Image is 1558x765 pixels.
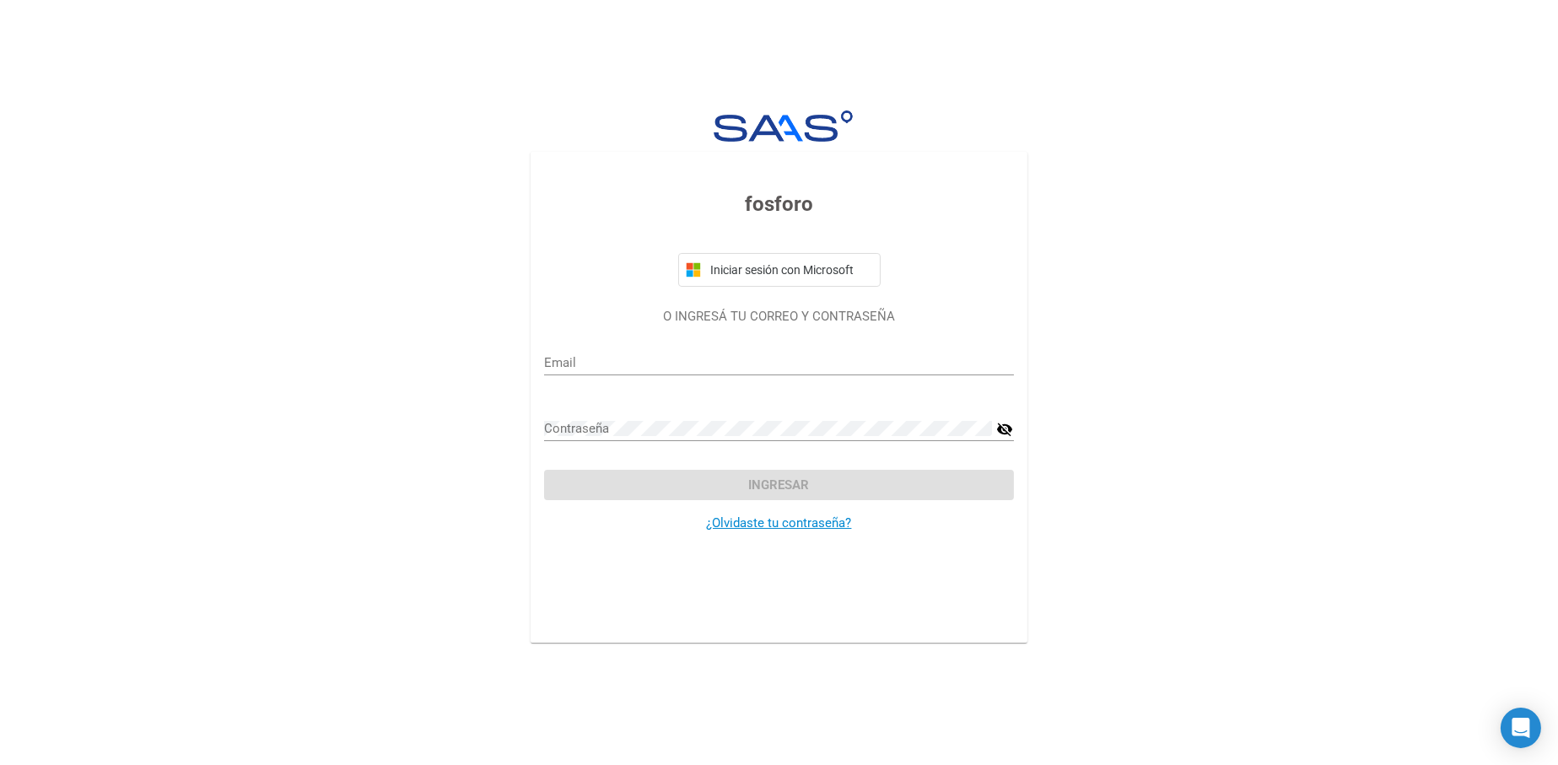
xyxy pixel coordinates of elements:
[678,253,881,287] button: Iniciar sesión con Microsoft
[749,477,810,493] span: Ingresar
[544,189,1014,219] h3: fosforo
[544,307,1014,326] p: O INGRESÁ TU CORREO Y CONTRASEÑA
[544,470,1014,500] button: Ingresar
[997,419,1014,439] mat-icon: visibility_off
[708,263,873,277] span: Iniciar sesión con Microsoft
[707,515,852,531] a: ¿Olvidaste tu contraseña?
[1501,708,1541,748] div: Open Intercom Messenger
